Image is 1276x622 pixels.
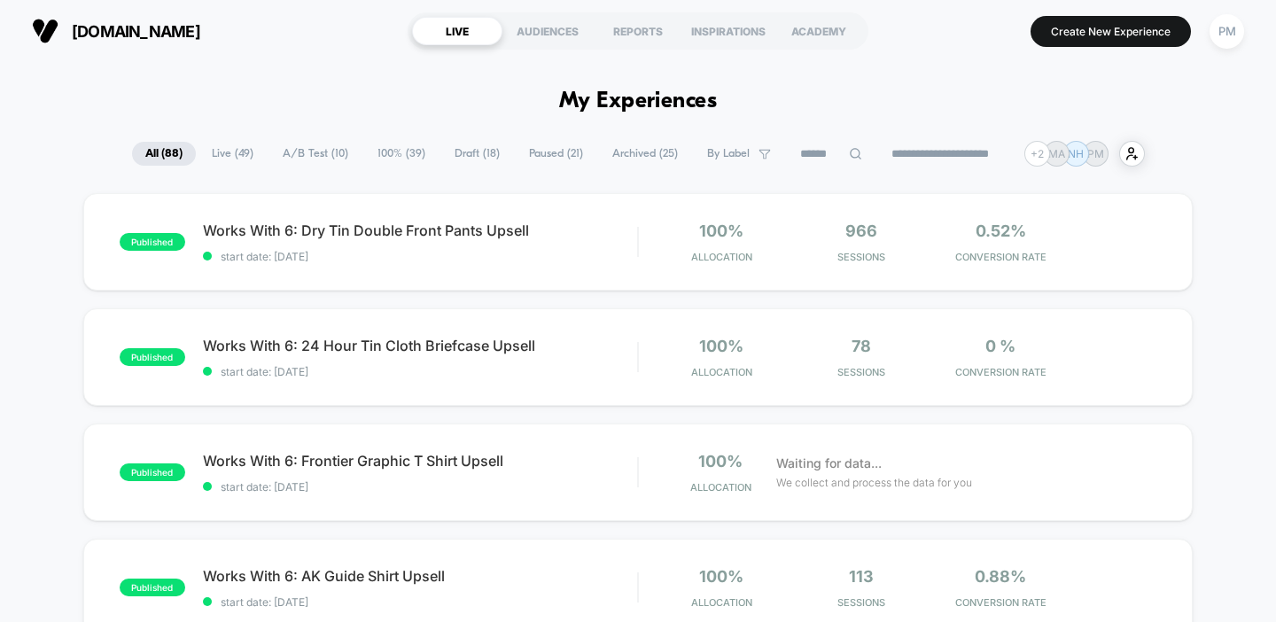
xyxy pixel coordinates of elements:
[683,17,774,45] div: INSPIRATIONS
[198,142,267,166] span: Live ( 49 )
[796,596,926,609] span: Sessions
[593,17,683,45] div: REPORTS
[1210,14,1244,49] div: PM
[441,142,513,166] span: Draft ( 18 )
[120,233,185,251] span: published
[364,142,439,166] span: 100% ( 39 )
[852,337,871,355] span: 78
[1048,147,1065,160] p: MA
[120,463,185,481] span: published
[707,147,750,160] span: By Label
[849,567,874,586] span: 113
[516,142,596,166] span: Paused ( 21 )
[776,454,882,473] span: Waiting for data...
[936,251,1066,263] span: CONVERSION RATE
[203,337,638,354] span: Works With 6: 24 Hour Tin Cloth Briefcase Upsell
[691,366,752,378] span: Allocation
[985,337,1015,355] span: 0 %
[936,596,1066,609] span: CONVERSION RATE
[412,17,502,45] div: LIVE
[72,22,200,41] span: [DOMAIN_NAME]
[599,142,691,166] span: Archived ( 25 )
[1204,13,1249,50] button: PM
[699,337,743,355] span: 100%
[691,596,752,609] span: Allocation
[203,567,638,585] span: Works With 6: AK Guide Shirt Upsell
[975,567,1026,586] span: 0.88%
[203,480,638,494] span: start date: [DATE]
[32,18,58,44] img: Visually logo
[1031,16,1191,47] button: Create New Experience
[132,142,196,166] span: All ( 88 )
[203,365,638,378] span: start date: [DATE]
[796,251,926,263] span: Sessions
[976,222,1026,240] span: 0.52%
[1068,147,1084,160] p: NH
[559,89,718,114] h1: My Experiences
[936,366,1066,378] span: CONVERSION RATE
[796,366,926,378] span: Sessions
[120,579,185,596] span: published
[203,222,638,239] span: Works With 6: Dry Tin Double Front Pants Upsell
[1087,147,1104,160] p: PM
[845,222,877,240] span: 966
[502,17,593,45] div: AUDIENCES
[774,17,864,45] div: ACADEMY
[269,142,362,166] span: A/B Test ( 10 )
[203,250,638,263] span: start date: [DATE]
[699,222,743,240] span: 100%
[699,567,743,586] span: 100%
[776,474,972,491] span: We collect and process the data for you
[690,481,751,494] span: Allocation
[120,348,185,366] span: published
[203,595,638,609] span: start date: [DATE]
[698,452,743,470] span: 100%
[203,452,638,470] span: Works With 6: Frontier Graphic T Shirt Upsell
[27,17,206,45] button: [DOMAIN_NAME]
[691,251,752,263] span: Allocation
[1024,141,1050,167] div: + 2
